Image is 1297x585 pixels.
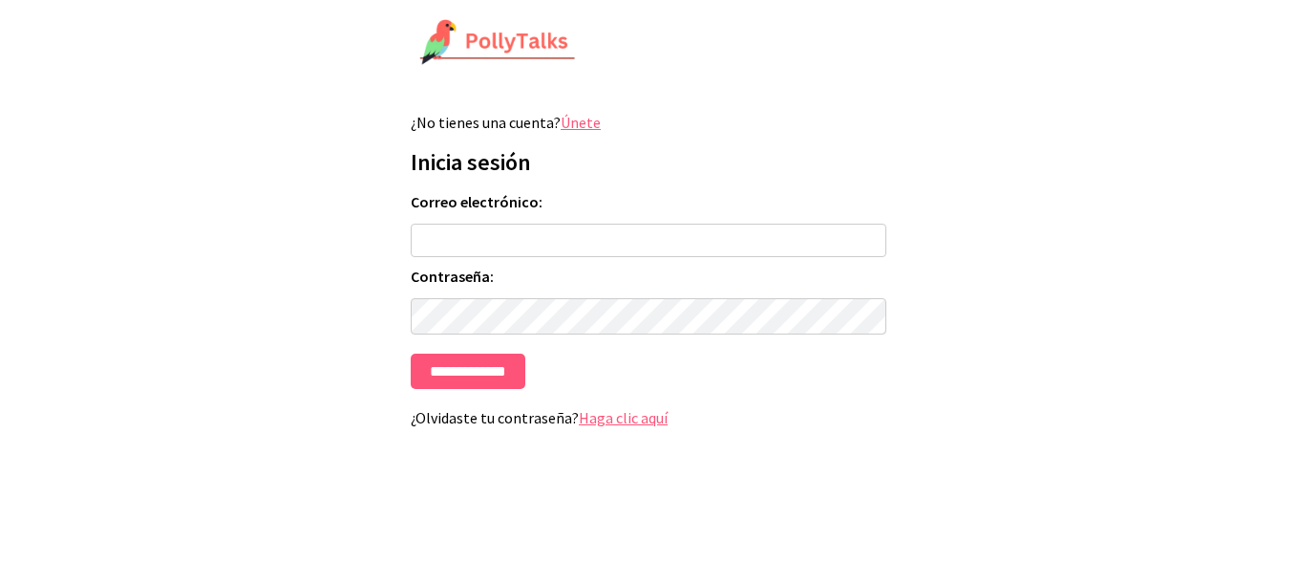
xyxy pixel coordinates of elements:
[411,192,886,211] label: Correo electrónico:
[411,113,886,132] p: ¿No tienes una cuenta?
[419,19,576,67] img: Logotipo de PollyTalks
[411,267,886,286] label: Contraseña:
[411,408,886,427] p: ¿Olvidaste tu contraseña?
[579,408,668,427] a: Haga clic aquí
[411,147,886,177] h1: Inicia sesión
[561,113,601,132] a: Únete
